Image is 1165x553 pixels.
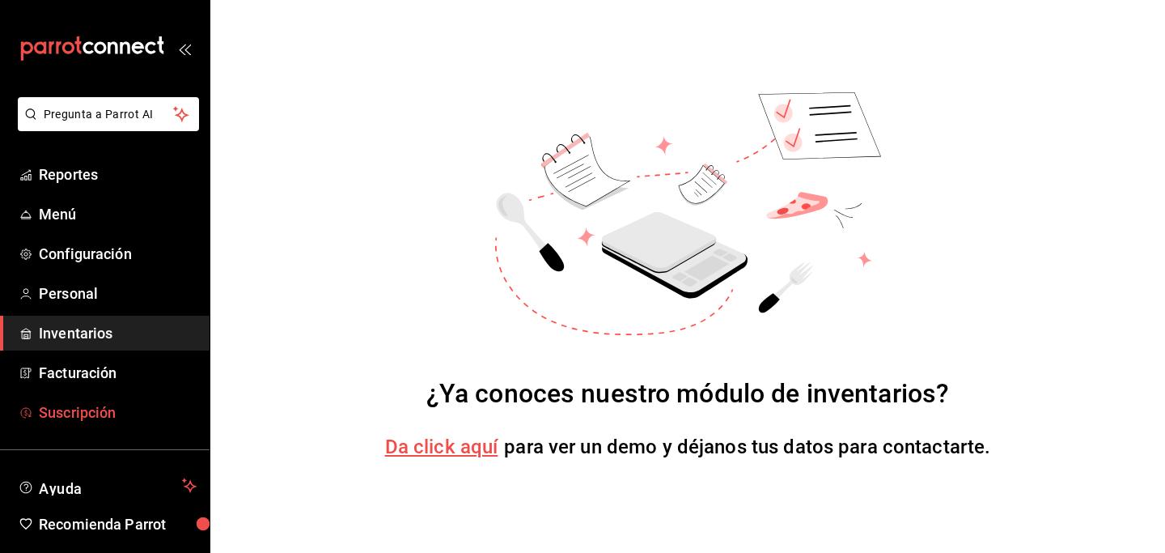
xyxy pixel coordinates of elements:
span: Personal [39,283,197,304]
button: Pregunta a Parrot AI [18,97,199,131]
span: Suscripción [39,402,197,423]
span: Ayuda [39,476,176,496]
span: Recomienda Parrot [39,513,197,535]
span: Configuración [39,243,197,265]
span: Menú [39,203,197,225]
a: Pregunta a Parrot AI [11,117,199,134]
button: open_drawer_menu [178,42,191,55]
span: Reportes [39,164,197,185]
div: ¿Ya conoces nuestro módulo de inventarios? [426,374,950,413]
span: para ver un demo y déjanos tus datos para contactarte. [504,436,990,458]
span: Inventarios [39,322,197,344]
span: Pregunta a Parrot AI [44,106,174,123]
a: Da click aquí [385,436,498,458]
span: Facturación [39,362,197,384]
